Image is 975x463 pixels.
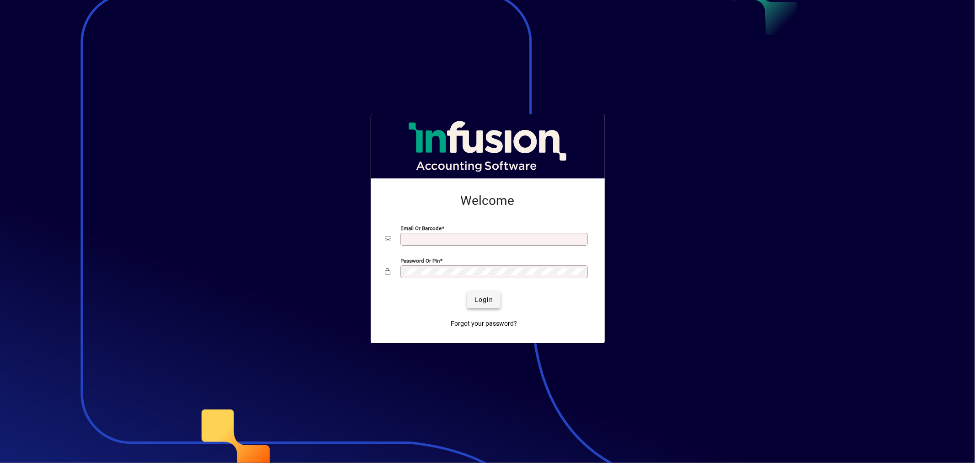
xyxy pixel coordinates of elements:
span: Login [474,295,493,305]
mat-label: Email or Barcode [401,225,442,231]
button: Login [467,292,501,308]
span: Forgot your password? [451,319,517,328]
a: Forgot your password? [447,316,521,332]
h2: Welcome [385,193,590,209]
mat-label: Password or Pin [401,257,440,264]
